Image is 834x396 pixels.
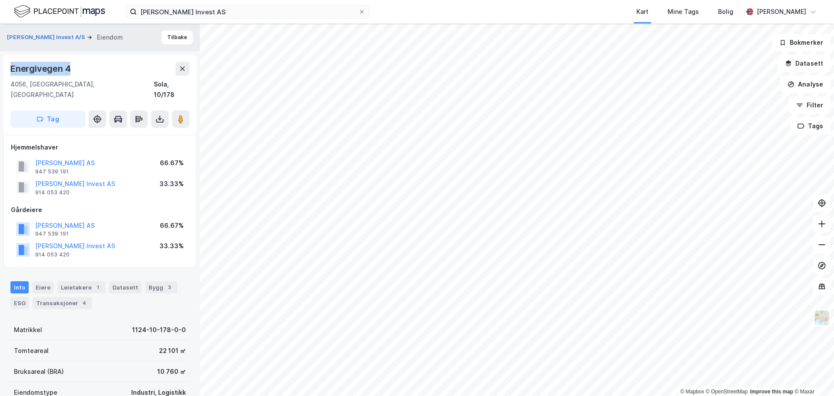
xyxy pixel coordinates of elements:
div: 33.33% [159,179,184,189]
div: 1124-10-178-0-0 [132,325,186,335]
div: Transaksjoner [33,297,92,309]
button: [PERSON_NAME] Invest A/S [7,33,87,42]
div: 66.67% [160,220,184,231]
iframe: Chat Widget [791,354,834,396]
div: Hjemmelshaver [11,142,189,153]
img: Z [814,309,830,326]
div: 4 [80,299,89,307]
div: 3 [165,283,174,292]
button: Tilbake [162,30,193,44]
div: Mine Tags [668,7,699,17]
img: logo.f888ab2527a4732fd821a326f86c7f29.svg [14,4,105,19]
div: Datasett [109,281,142,293]
div: Kart [636,7,649,17]
div: [PERSON_NAME] [757,7,806,17]
button: Bokmerker [772,34,831,51]
div: 914 053 420 [35,251,69,258]
div: Tomteareal [14,346,49,356]
div: Bruksareal (BRA) [14,366,64,377]
button: Datasett [778,55,831,72]
a: OpenStreetMap [706,389,748,395]
div: 947 539 191 [35,168,69,175]
div: 10 760 ㎡ [157,366,186,377]
button: Tags [790,117,831,135]
div: 1 [93,283,102,292]
div: ESG [10,297,29,309]
div: 66.67% [160,158,184,168]
button: Tag [10,110,85,128]
div: Energivegen 4 [10,62,72,76]
div: Matrikkel [14,325,42,335]
a: Improve this map [750,389,793,395]
div: Bygg [145,281,177,293]
div: Eiendom [97,32,123,43]
div: Sola, 10/178 [154,79,189,100]
div: 4056, [GEOGRAPHIC_DATA], [GEOGRAPHIC_DATA] [10,79,154,100]
div: 914 053 420 [35,189,69,196]
button: Analyse [780,76,831,93]
div: Bolig [718,7,733,17]
div: 22 101 ㎡ [159,346,186,356]
div: Info [10,281,29,293]
div: 33.33% [159,241,184,251]
button: Filter [789,97,831,114]
div: Leietakere [57,281,106,293]
a: Mapbox [680,389,704,395]
input: Søk på adresse, matrikkel, gårdeiere, leietakere eller personer [137,5,358,18]
div: Kontrollprogram for chat [791,354,834,396]
div: 947 539 191 [35,230,69,237]
div: Eiere [32,281,54,293]
div: Gårdeiere [11,205,189,215]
